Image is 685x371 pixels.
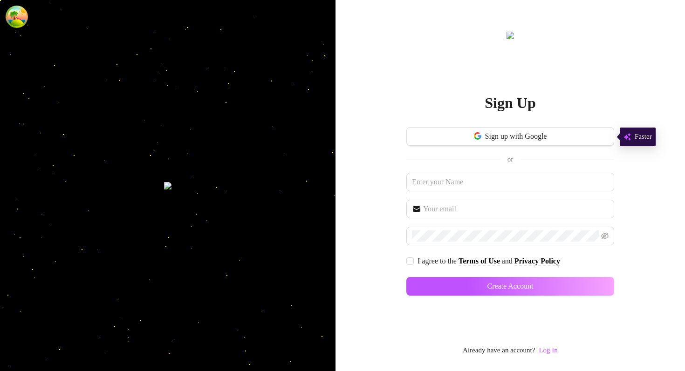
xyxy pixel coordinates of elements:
button: Open Tanstack query devtools [7,7,26,26]
a: Terms of Use [459,257,500,266]
span: and [502,257,514,265]
span: Faster [635,131,652,142]
span: I agree to the [418,257,459,265]
span: Sign up with Google [485,132,547,141]
button: Create Account [406,277,614,296]
input: Your email [423,203,609,215]
strong: Privacy Policy [514,257,560,265]
input: Enter your Name [406,173,614,191]
a: Log In [539,346,557,354]
span: Already have an account? [463,345,535,356]
img: signup-background.svg [164,182,171,189]
strong: Terms of Use [459,257,500,265]
a: Log In [539,345,557,356]
span: eye-invisible [601,232,609,240]
img: logo.svg [507,32,514,39]
a: Privacy Policy [514,257,560,266]
h2: Sign Up [485,94,535,113]
img: svg%3e [623,131,631,142]
button: Sign up with Google [406,127,614,146]
span: or [507,155,514,163]
span: Create Account [487,282,533,290]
